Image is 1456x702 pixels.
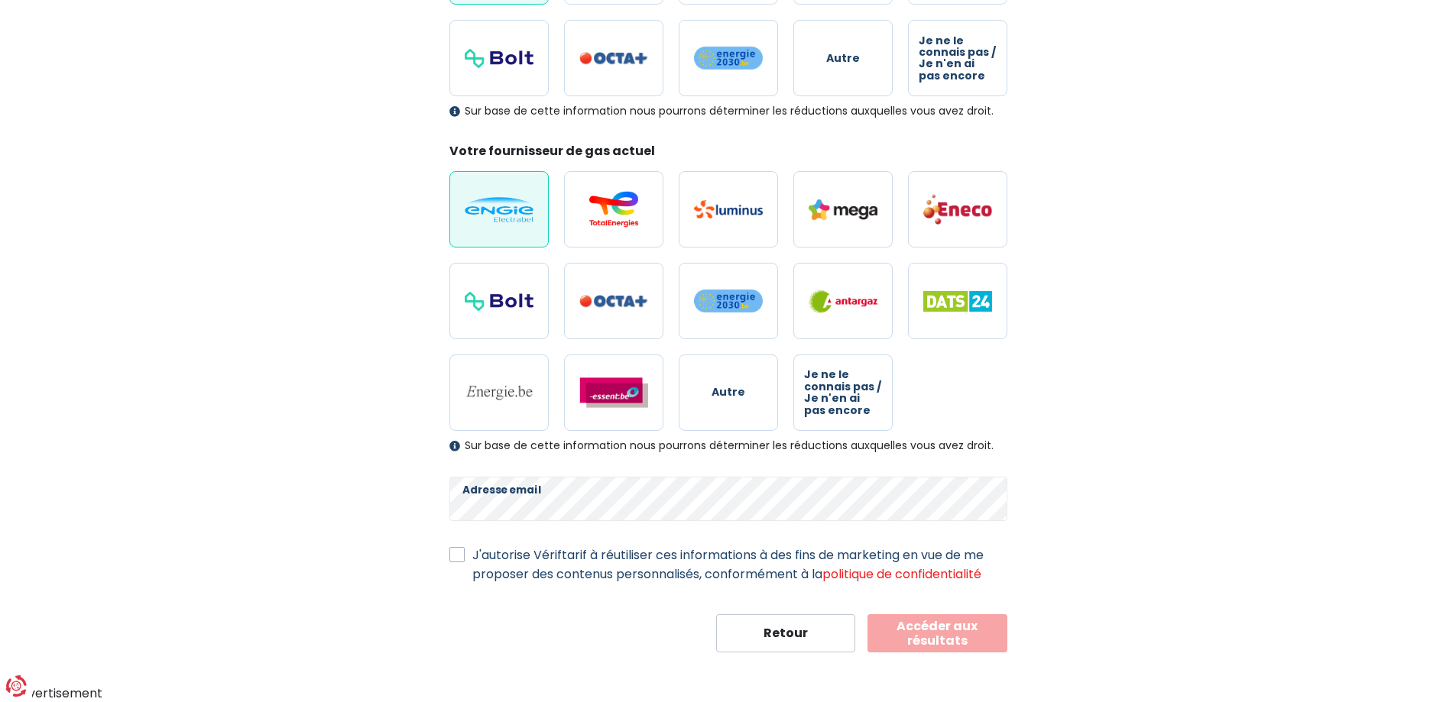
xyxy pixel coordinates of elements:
[579,52,648,65] img: Octa+
[472,545,1007,584] label: J'autorise Vériftarif à réutiliser ces informations à des fins de marketing en vue de me proposer...
[579,191,648,228] img: Total Energies / Lampiris
[923,291,992,312] img: Dats 24
[804,369,882,416] span: Je ne le connais pas / Je n'en ai pas encore
[923,193,992,225] img: Eneco
[449,105,1007,118] div: Sur base de cette information nous pourrons déterminer les réductions auxquelles vous avez droit.
[465,49,533,68] img: Bolt
[694,46,763,70] img: Energie2030
[449,439,1007,452] div: Sur base de cette information nous pourrons déterminer les réductions auxquelles vous avez droit.
[449,142,1007,166] legend: Votre fournisseur de gas actuel
[867,614,1007,652] button: Accéder aux résultats
[919,35,997,82] span: Je ne le connais pas / Je n'en ai pas encore
[694,289,763,313] img: Energie2030
[712,387,745,398] span: Autre
[694,200,763,218] img: Luminus
[716,614,856,652] button: Retour
[809,199,877,220] img: Mega
[826,53,860,64] span: Autre
[465,292,533,311] img: Bolt
[579,295,648,308] img: Octa+
[465,197,533,222] img: Engie / Electrabel
[465,384,533,401] img: Energie.be
[809,290,877,313] img: Antargaz
[579,377,648,408] img: Essent
[822,565,981,583] a: politique de confidentialité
